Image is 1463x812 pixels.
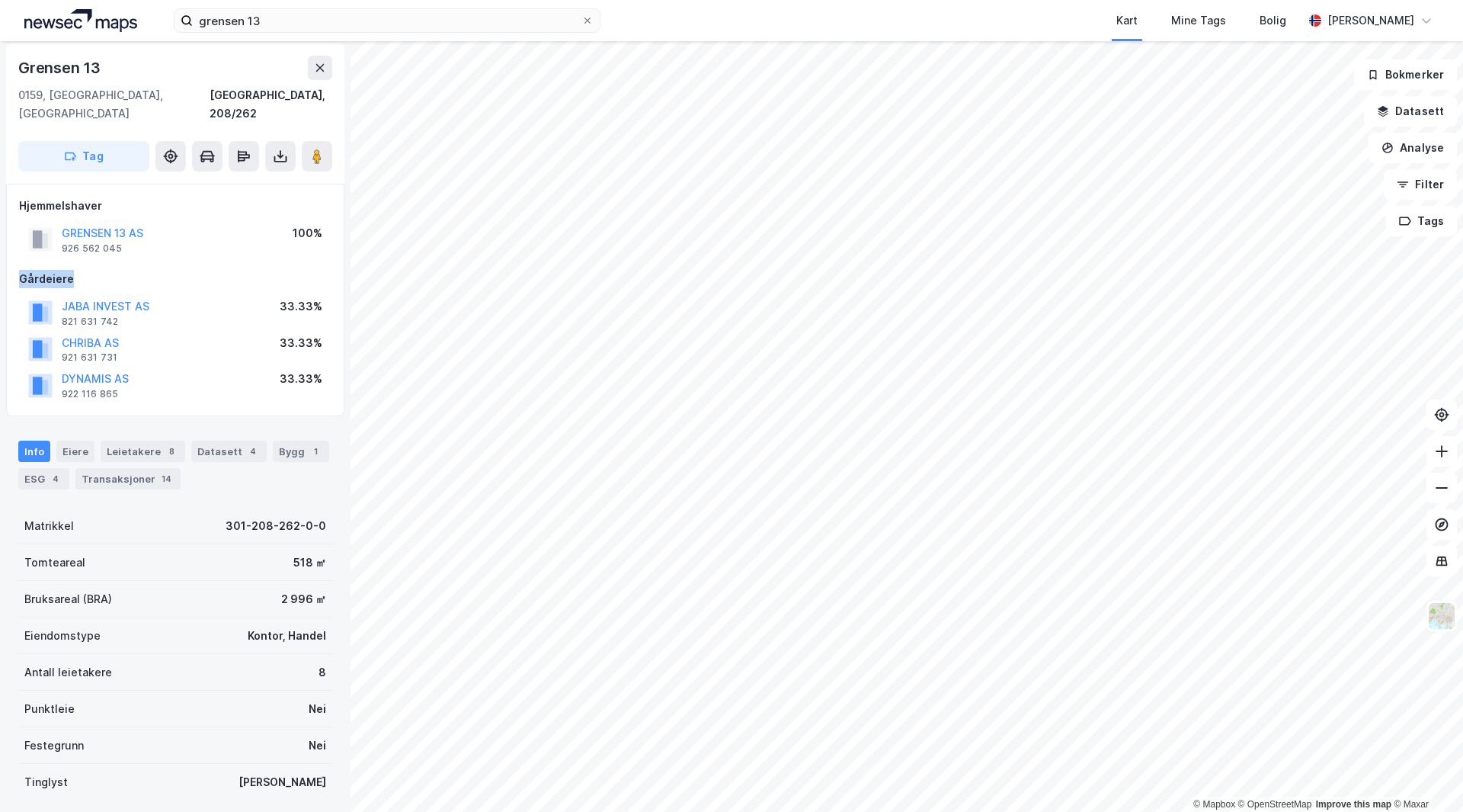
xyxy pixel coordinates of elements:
div: Festegrunn [24,737,84,755]
div: 8 [319,663,326,682]
div: Hjemmelshaver [19,197,331,215]
div: Nei [309,700,326,718]
div: 0159, [GEOGRAPHIC_DATA], [GEOGRAPHIC_DATA] [18,86,210,123]
div: Transaksjoner [75,468,181,489]
img: logo.a4113a55bc3d86da70a041830d287a7e.svg [24,9,137,32]
div: Bygg [273,441,329,462]
div: [GEOGRAPHIC_DATA], 208/262 [210,86,332,123]
button: Tags [1386,206,1457,236]
input: Søk på adresse, matrikkel, gårdeiere, leietakere eller personer [193,9,581,32]
div: Eiendomstype [24,627,101,645]
div: 33.33% [280,334,322,352]
div: [PERSON_NAME] [1327,11,1414,30]
div: Bruksareal (BRA) [24,590,112,608]
div: 100% [293,224,322,242]
div: Matrikkel [24,517,74,535]
a: Mapbox [1193,799,1235,810]
div: ESG [18,468,69,489]
button: Analyse [1369,133,1457,163]
img: Z [1427,602,1456,631]
div: 14 [158,471,174,486]
div: 8 [164,444,179,459]
div: Leietakere [101,441,185,462]
div: 518 ㎡ [293,554,326,572]
div: 301-208-262-0-0 [226,517,326,535]
div: 2 996 ㎡ [281,590,326,608]
div: Kontor, Handel [248,627,326,645]
button: Bokmerker [1354,59,1457,90]
div: 33.33% [280,370,322,388]
div: Antall leietakere [24,663,112,682]
div: 921 631 731 [62,351,117,364]
div: Grensen 13 [18,56,104,80]
div: Tomteareal [24,554,85,572]
div: Tinglyst [24,773,68,791]
div: 4 [48,471,63,486]
div: [PERSON_NAME] [238,773,326,791]
div: Punktleie [24,700,75,718]
div: Gårdeiere [19,270,331,288]
div: 33.33% [280,297,322,316]
div: 821 631 742 [62,316,118,328]
button: Tag [18,141,149,172]
a: OpenStreetMap [1238,799,1312,810]
div: Datasett [191,441,267,462]
iframe: Chat Widget [1387,739,1463,812]
button: Filter [1384,169,1457,200]
a: Improve this map [1316,799,1391,810]
div: Info [18,441,50,462]
div: Kontrollprogram for chat [1387,739,1463,812]
div: Nei [309,737,326,755]
div: 926 562 045 [62,242,122,255]
div: Eiere [56,441,94,462]
div: 4 [245,444,261,459]
div: 922 116 865 [62,388,118,400]
button: Datasett [1364,96,1457,127]
div: Mine Tags [1171,11,1226,30]
div: 1 [308,444,323,459]
div: Kart [1116,11,1138,30]
div: Bolig [1260,11,1286,30]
